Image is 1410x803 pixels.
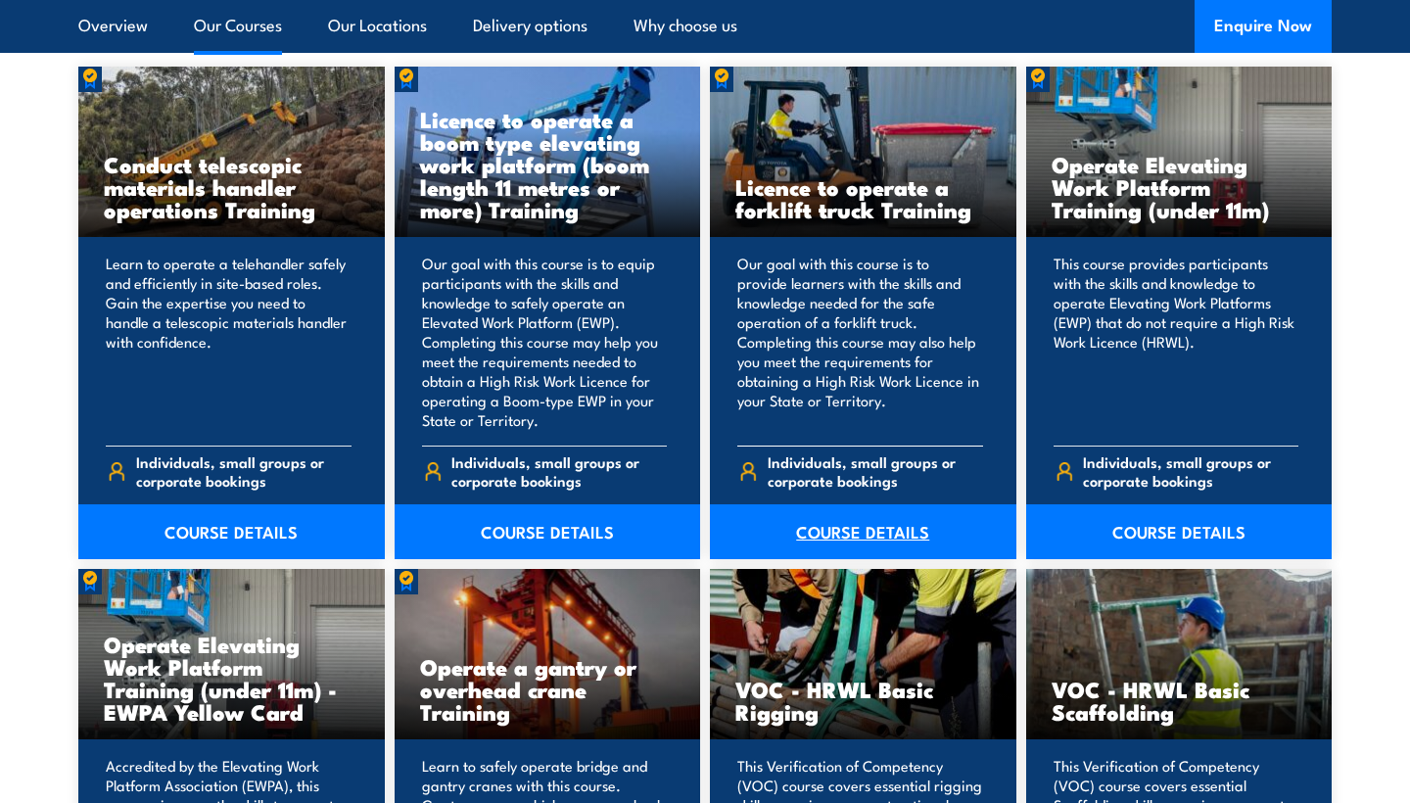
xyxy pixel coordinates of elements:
h3: Operate Elevating Work Platform Training (under 11m) [1052,153,1307,220]
p: Our goal with this course is to equip participants with the skills and knowledge to safely operat... [422,254,668,430]
span: Individuals, small groups or corporate bookings [451,452,667,490]
a: COURSE DETAILS [1026,504,1333,559]
p: Learn to operate a telehandler safely and efficiently in site-based roles. Gain the expertise you... [106,254,352,430]
h3: Operate Elevating Work Platform Training (under 11m) - EWPA Yellow Card [104,633,359,723]
span: Individuals, small groups or corporate bookings [1083,452,1298,490]
h3: Conduct telescopic materials handler operations Training [104,153,359,220]
span: Individuals, small groups or corporate bookings [768,452,983,490]
h3: Licence to operate a forklift truck Training [735,175,991,220]
span: Individuals, small groups or corporate bookings [136,452,352,490]
a: COURSE DETAILS [395,504,701,559]
p: Our goal with this course is to provide learners with the skills and knowledge needed for the saf... [737,254,983,430]
h3: VOC - HRWL Basic Scaffolding [1052,678,1307,723]
h3: Licence to operate a boom type elevating work platform (boom length 11 metres or more) Training [420,108,676,220]
p: This course provides participants with the skills and knowledge to operate Elevating Work Platfor... [1054,254,1299,430]
h3: Operate a gantry or overhead crane Training [420,655,676,723]
a: COURSE DETAILS [78,504,385,559]
a: COURSE DETAILS [710,504,1016,559]
h3: VOC - HRWL Basic Rigging [735,678,991,723]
